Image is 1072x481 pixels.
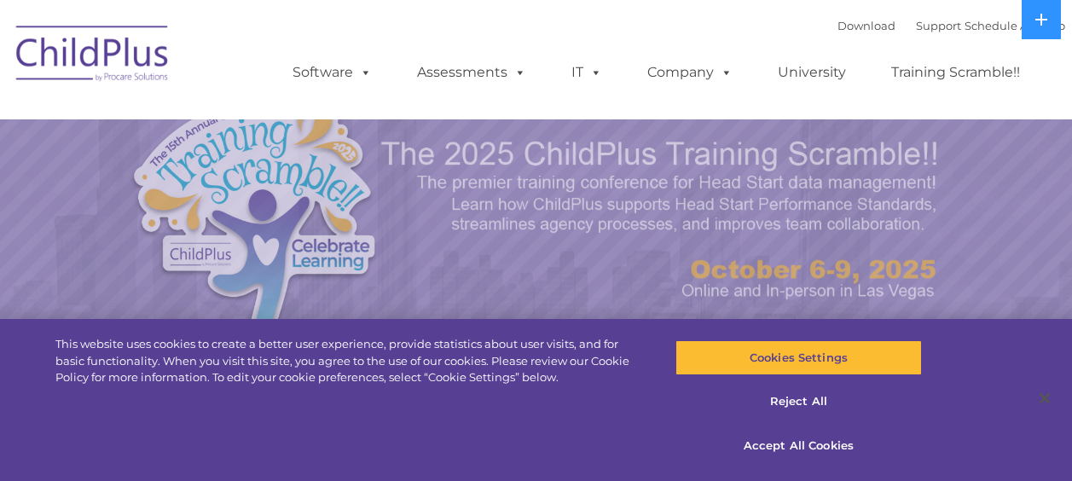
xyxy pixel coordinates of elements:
[675,340,922,376] button: Cookies Settings
[400,55,543,90] a: Assessments
[874,55,1037,90] a: Training Scramble!!
[761,55,863,90] a: University
[916,19,961,32] a: Support
[675,385,922,420] button: Reject All
[554,55,619,90] a: IT
[275,55,389,90] a: Software
[1026,380,1063,417] button: Close
[675,428,922,464] button: Accept All Cookies
[630,55,750,90] a: Company
[965,19,1065,32] a: Schedule A Demo
[55,336,643,386] div: This website uses cookies to create a better user experience, provide statistics about user visit...
[837,19,895,32] a: Download
[8,14,178,99] img: ChildPlus by Procare Solutions
[837,19,1065,32] font: |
